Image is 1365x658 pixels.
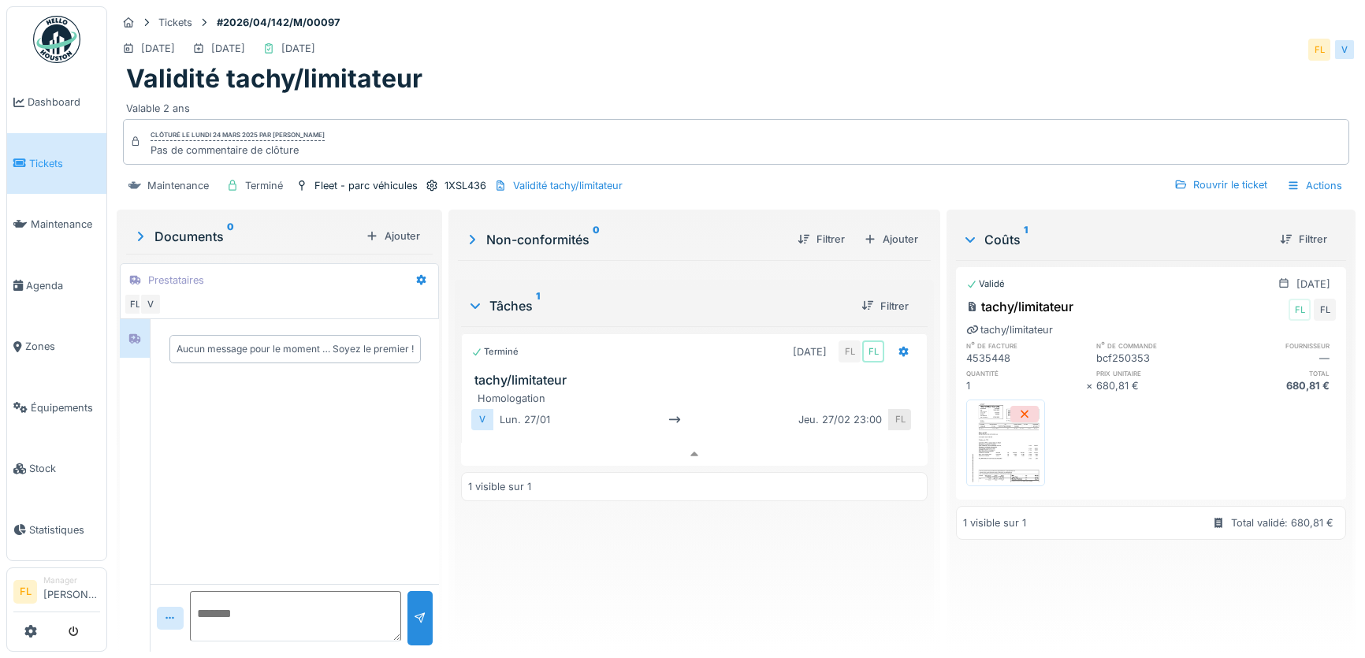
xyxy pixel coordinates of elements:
div: 1 visible sur 1 [468,479,531,494]
li: [PERSON_NAME] [43,574,100,608]
div: Fleet - parc véhicules [314,178,418,193]
div: FL [124,293,146,315]
div: 680,81 € [1216,378,1336,393]
span: Zones [25,339,100,354]
div: [DATE] [211,41,245,56]
div: V [471,409,493,430]
div: Ajouter [359,225,426,247]
h6: quantité [966,368,1086,378]
strong: #2026/04/142/M/00097 [210,15,346,30]
a: Dashboard [7,72,106,133]
a: Statistiques [7,500,106,561]
div: FL [1314,299,1336,321]
div: 1XSL436 [444,178,486,193]
div: Pas de commentaire de clôture [151,143,325,158]
div: Terminé [471,345,519,359]
div: Aucun message pour le moment … Soyez le premier ! [177,342,414,356]
div: [DATE] [281,41,315,56]
div: Rouvrir le ticket [1168,174,1274,195]
div: Coûts [962,230,1267,249]
div: FL [889,409,911,430]
h6: n° de commande [1096,340,1216,351]
sup: 1 [536,296,540,315]
a: Agenda [7,255,106,317]
h6: n° de facture [966,340,1086,351]
a: Équipements [7,377,106,439]
div: Validé [966,277,1005,291]
div: FL [1289,299,1311,321]
h1: Validité tachy/limitateur [126,64,422,94]
div: 1 [966,378,1086,393]
div: Clôturé le lundi 24 mars 2025 par [PERSON_NAME] [151,130,325,141]
div: FL [862,340,884,362]
img: 1b5ziw3kp221svttpg2rqpwalf4f [970,403,1041,482]
div: [DATE] [1296,277,1330,292]
div: Documents [132,227,359,246]
h6: total [1216,368,1336,378]
div: 1 visible sur 1 [963,515,1026,530]
div: Terminé [245,178,283,193]
div: Valable 2 ans [126,95,1346,116]
div: Non-conformités [464,230,785,249]
li: FL [13,580,37,604]
div: [DATE] [141,41,175,56]
span: Dashboard [28,95,100,110]
div: Ajouter [857,229,924,250]
div: Filtrer [1274,229,1333,250]
span: Équipements [31,400,100,415]
h3: tachy/limitateur [474,373,921,388]
div: Tâches [467,296,849,315]
div: Filtrer [791,229,851,250]
div: × [1086,378,1096,393]
div: [DATE] [793,344,827,359]
div: Actions [1280,174,1349,197]
div: Tickets [158,15,192,30]
div: lun. 27/01 jeu. 27/02 23:00 [493,409,889,430]
div: Validité tachy/limitateur [513,178,623,193]
div: 680,81 € [1096,378,1216,393]
div: Homologation [478,391,917,406]
h6: fournisseur [1216,340,1336,351]
div: FL [1308,39,1330,61]
div: Prestataires [148,273,204,288]
div: bcf250353 [1096,351,1216,366]
span: Statistiques [29,522,100,537]
div: — [1216,351,1336,366]
sup: 0 [227,227,234,246]
div: tachy/limitateur [966,297,1073,316]
div: FL [839,340,861,362]
a: Maintenance [7,194,106,255]
sup: 1 [1024,230,1028,249]
a: FL Manager[PERSON_NAME] [13,574,100,612]
span: Agenda [26,278,100,293]
div: Manager [43,574,100,586]
sup: 0 [593,230,600,249]
div: Total validé: 680,81 € [1231,515,1333,530]
img: Badge_color-CXgf-gQk.svg [33,16,80,63]
span: Tickets [29,156,100,171]
div: tachy/limitateur [966,322,1053,337]
div: V [139,293,162,315]
div: V [1333,39,1356,61]
a: Stock [7,438,106,500]
a: Zones [7,316,106,377]
div: Filtrer [855,296,915,317]
span: Stock [29,461,100,476]
span: Maintenance [31,217,100,232]
div: 4535448 [966,351,1086,366]
h6: prix unitaire [1096,368,1216,378]
a: Tickets [7,133,106,195]
div: Maintenance [147,178,209,193]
